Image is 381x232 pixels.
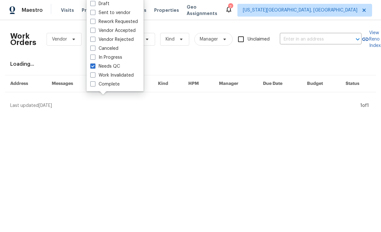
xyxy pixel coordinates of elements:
th: Address [5,75,47,92]
th: Kind [153,75,183,92]
th: Budget [302,75,340,92]
span: Manager [200,36,218,42]
label: Complete [90,81,120,87]
th: Due Date [258,75,302,92]
label: Rework Requested [90,19,138,25]
div: 1 of 1 [360,102,369,109]
span: Vendor [52,36,67,42]
label: Work Invalidated [90,72,134,79]
label: Vendor Rejected [90,36,134,43]
span: Geo Assignments [187,4,217,17]
th: Status [340,75,376,92]
span: Unclaimed [248,36,270,43]
span: Properties [154,7,179,13]
label: Draft [90,1,109,7]
div: Last updated [10,102,358,109]
label: In Progress [90,54,122,61]
div: Loading... [10,61,371,67]
label: Vendor Accepted [90,27,136,34]
button: Open [353,35,362,44]
h2: Work Orders [10,33,36,46]
span: Kind [166,36,175,42]
th: Manager [214,75,258,92]
th: Messages [47,75,93,92]
label: Needs QC [90,63,120,70]
span: [US_STATE][GEOGRAPHIC_DATA], [GEOGRAPHIC_DATA] [243,7,357,13]
label: Canceled [90,45,118,52]
span: Visits [61,7,74,13]
div: 7 [228,4,233,10]
th: HPM [183,75,214,92]
input: Enter in an address [280,34,344,44]
a: View Reno Index [362,30,381,49]
label: Sent to vendor [90,10,131,16]
span: Maestro [22,7,43,13]
span: Projects [82,7,101,13]
span: [DATE] [39,103,52,108]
